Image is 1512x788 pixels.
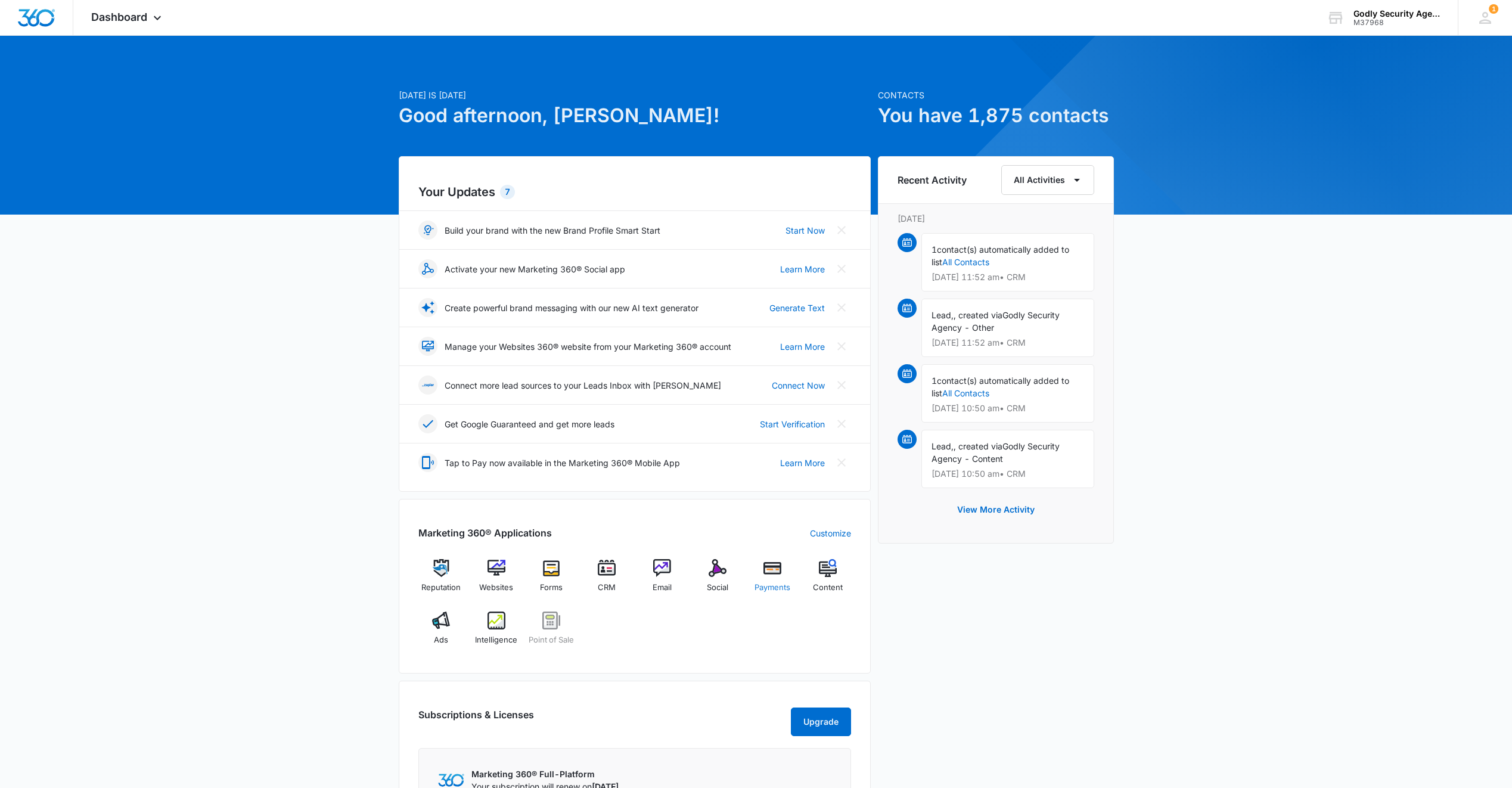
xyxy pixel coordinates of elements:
[1489,4,1498,14] div: notifications count
[418,612,464,654] a: Ads
[780,457,825,469] a: Learn More
[418,183,851,201] h2: Your Updates
[772,379,825,392] a: Connect Now
[791,708,851,736] button: Upgrade
[954,441,1002,451] span: , created via
[932,310,954,320] span: Lead,
[694,559,740,602] a: Social
[954,310,1002,320] span: , created via
[445,340,731,353] p: Manage your Websites 360® website from your Marketing 360® account
[898,212,1094,225] p: [DATE]
[445,263,625,275] p: Activate your new Marketing 360® Social app
[832,453,851,472] button: Close
[438,774,464,786] img: Marketing 360 Logo
[445,457,680,469] p: Tap to Pay now available in the Marketing 360® Mobile App
[91,11,147,23] span: Dashboard
[750,559,796,602] a: Payments
[932,376,937,386] span: 1
[471,768,619,780] p: Marketing 360® Full-Platform
[418,708,534,731] h2: Subscriptions & Licenses
[707,582,728,594] span: Social
[932,339,1084,347] p: [DATE] 11:52 am • CRM
[475,634,517,646] span: Intelligence
[932,376,1069,398] span: contact(s) automatically added to list
[932,404,1084,412] p: [DATE] 10:50 am • CRM
[540,582,563,594] span: Forms
[786,224,825,237] a: Start Now
[421,582,461,594] span: Reputation
[584,559,630,602] a: CRM
[832,376,851,395] button: Close
[832,414,851,433] button: Close
[813,582,843,594] span: Content
[805,559,851,602] a: Content
[1001,165,1094,195] button: All Activities
[942,388,989,398] a: All Contacts
[1353,9,1440,18] div: account name
[418,526,552,540] h2: Marketing 360® Applications
[932,441,954,451] span: Lead,
[932,244,937,255] span: 1
[780,340,825,353] a: Learn More
[1353,18,1440,27] div: account id
[445,379,721,392] p: Connect more lead sources to your Leads Inbox with [PERSON_NAME]
[598,582,616,594] span: CRM
[529,559,575,602] a: Forms
[945,495,1047,524] button: View More Activity
[832,337,851,356] button: Close
[942,257,989,267] a: All Contacts
[932,244,1069,267] span: contact(s) automatically added to list
[760,418,825,430] a: Start Verification
[434,634,448,646] span: Ads
[832,259,851,278] button: Close
[500,185,515,199] div: 7
[473,559,519,602] a: Websites
[878,101,1114,130] h1: You have 1,875 contacts
[810,527,851,539] a: Customize
[399,89,871,101] p: [DATE] is [DATE]
[1489,4,1498,14] span: 1
[479,582,513,594] span: Websites
[473,612,519,654] a: Intelligence
[445,302,698,314] p: Create powerful brand messaging with our new AI text generator
[529,612,575,654] a: Point of Sale
[832,221,851,240] button: Close
[653,582,672,594] span: Email
[878,89,1114,101] p: Contacts
[932,470,1084,478] p: [DATE] 10:50 am • CRM
[399,101,871,130] h1: Good afternoon, [PERSON_NAME]!
[639,559,685,602] a: Email
[445,224,660,237] p: Build your brand with the new Brand Profile Smart Start
[780,263,825,275] a: Learn More
[445,418,614,430] p: Get Google Guaranteed and get more leads
[769,302,825,314] a: Generate Text
[418,559,464,602] a: Reputation
[898,173,967,187] h6: Recent Activity
[529,634,574,646] span: Point of Sale
[932,273,1084,281] p: [DATE] 11:52 am • CRM
[832,298,851,317] button: Close
[755,582,790,594] span: Payments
